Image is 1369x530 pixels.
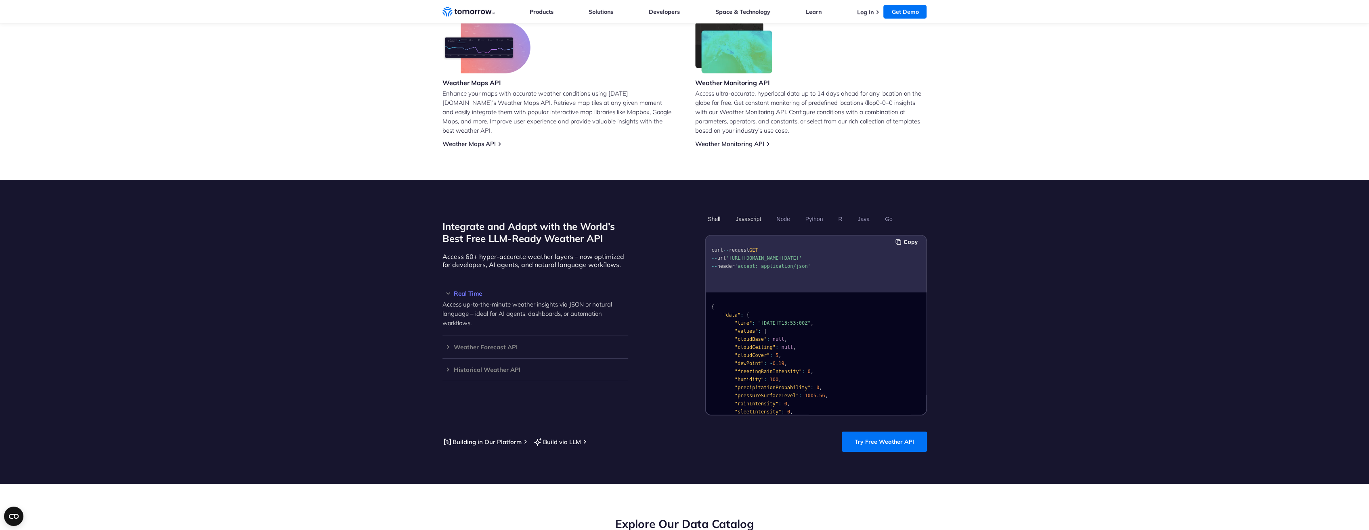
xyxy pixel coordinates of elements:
[855,212,872,226] button: Java
[4,507,23,526] button: Open CMP widget
[784,361,787,366] span: ,
[857,8,873,16] a: Log In
[806,8,822,15] a: Learn
[715,8,770,15] a: Space & Technology
[740,312,743,318] span: :
[734,336,766,342] span: "cloudBase"
[769,361,772,366] span: -
[764,328,767,334] span: {
[649,8,680,15] a: Developers
[758,320,810,326] span: "[DATE]T13:53:00Z"
[442,290,628,296] h3: Real Time
[769,377,778,382] span: 100
[734,393,799,399] span: "pressureSurfaceLevel"
[734,385,810,390] span: "precipitationProbability"
[787,401,790,407] span: ,
[734,344,775,350] span: "cloudCeiling"
[767,336,769,342] span: :
[734,401,778,407] span: "rainIntensity"
[775,353,778,358] span: 5
[778,401,781,407] span: :
[805,393,825,399] span: 1005.56
[442,140,496,148] a: Weather Maps API
[816,385,819,390] span: 0
[781,409,784,415] span: :
[717,263,734,269] span: header
[442,300,628,328] p: Access up-to-the-minute weather insights via JSON or natural language – ideal for AI agents, dash...
[726,255,802,261] span: '[URL][DOMAIN_NAME][DATE]'
[764,377,767,382] span: :
[769,353,772,358] span: :
[895,238,920,246] button: Copy
[695,89,927,135] p: Access ultra-accurate, hyperlocal data up to 14 days ahead for any location on the globe for free...
[711,304,714,310] span: {
[799,393,801,399] span: :
[442,367,628,373] h3: Historical Weather API
[883,5,927,19] a: Get Demo
[793,344,796,350] span: ,
[790,409,793,415] span: ,
[723,312,740,318] span: "data"
[589,8,613,15] a: Solutions
[774,212,792,226] button: Node
[695,78,773,87] h3: Weather Monitoring API
[442,89,674,135] p: Enhance your maps with accurate weather conditions using [DATE][DOMAIN_NAME]’s Weather Maps API. ...
[733,212,764,226] button: Javascript
[734,361,763,366] span: "dewPoint"
[882,212,895,226] button: Go
[711,255,717,261] span: --
[825,393,828,399] span: ,
[784,336,787,342] span: ,
[807,369,810,374] span: 0
[734,409,781,415] span: "sleetIntensity"
[802,212,826,226] button: Python
[787,409,790,415] span: 0
[810,320,813,326] span: ,
[442,252,628,269] p: Access 60+ hyper-accurate weather layers – now optimized for developers, AI agents, and natural l...
[810,385,813,390] span: :
[801,369,804,374] span: :
[758,328,761,334] span: :
[734,263,810,269] span: 'accept: application/json'
[530,8,553,15] a: Products
[772,336,784,342] span: null
[764,361,767,366] span: :
[778,353,781,358] span: ,
[734,377,763,382] span: "humidity"
[442,78,530,87] h3: Weather Maps API
[734,320,752,326] span: "time"
[819,385,822,390] span: ,
[784,401,787,407] span: 0
[442,437,522,447] a: Building in Our Platform
[729,247,749,253] span: request
[705,212,723,226] button: Shell
[752,320,755,326] span: :
[442,6,495,18] a: Home link
[442,220,628,244] h2: Integrate and Adapt with the World’s Best Free LLM-Ready Weather API
[442,344,628,350] h3: Weather Forecast API
[734,353,769,358] span: "cloudCover"
[717,255,726,261] span: url
[781,344,793,350] span: null
[533,437,581,447] a: Build via LLM
[775,344,778,350] span: :
[711,247,723,253] span: curl
[711,263,717,269] span: --
[835,212,845,226] button: R
[842,432,927,452] a: Try Free Weather API
[734,369,801,374] span: "freezingRainIntensity"
[695,140,764,148] a: Weather Monitoring API
[772,361,784,366] span: 0.19
[723,247,728,253] span: --
[778,377,781,382] span: ,
[734,328,758,334] span: "values"
[746,312,749,318] span: {
[749,247,758,253] span: GET
[810,369,813,374] span: ,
